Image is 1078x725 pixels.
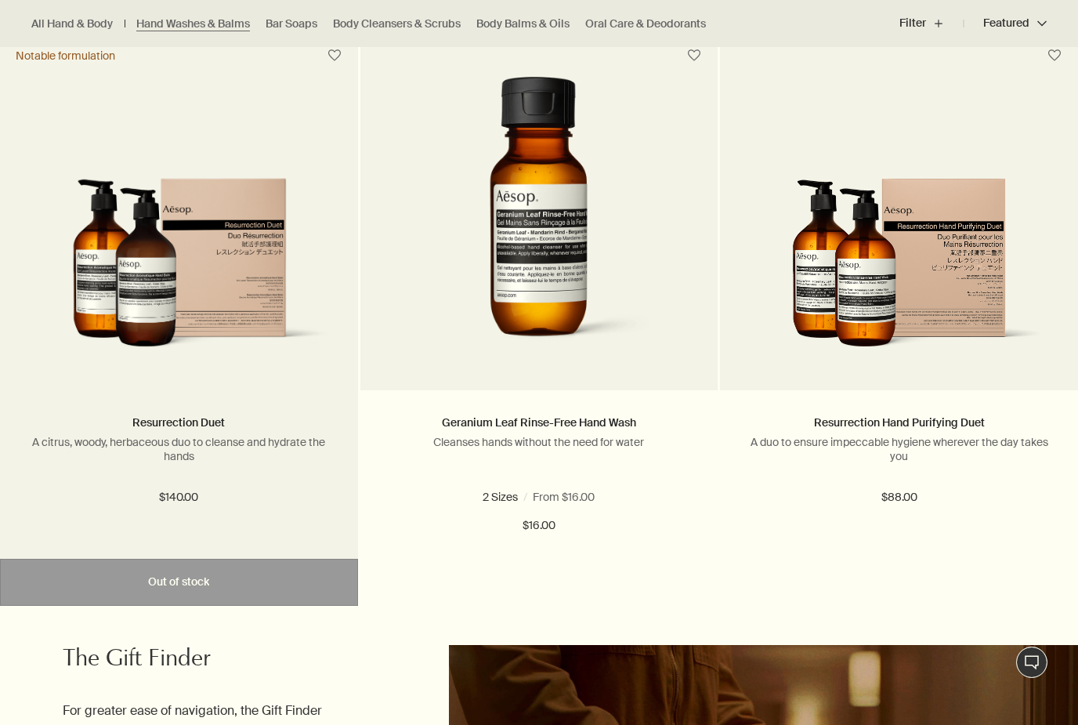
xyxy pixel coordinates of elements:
button: Filter [899,5,964,42]
span: $16.00 [523,517,555,535]
p: A duo to ensure impeccable hygiene wherever the day takes you [743,435,1054,463]
a: Bar Soaps [266,16,317,31]
img: Resurrection Hand Purifying Duet product and box [743,178,1054,367]
span: 16.9 fl oz [555,490,605,504]
a: Resurrection Duet [132,415,225,430]
a: Geranium Leaf Rinse Free 50mL [360,77,718,390]
button: Save to cabinet [320,42,349,70]
a: Oral Care & Deodorants [585,16,706,31]
h2: The Gift Finder [63,645,360,676]
a: Resurrection Hand Purifying Duet [814,415,985,430]
span: $88.00 [881,488,917,507]
p: A citrus, woody, herbaceous duo to cleanse and hydrate the hands [24,435,335,463]
img: Resurrection Duet in outer carton [24,178,335,367]
a: Resurrection Hand Purifying Duet product and box [720,77,1078,390]
a: Body Balms & Oils [476,16,570,31]
a: All Hand & Body [31,16,113,31]
button: Save to cabinet [680,42,708,70]
div: Notable formulation [16,49,115,63]
p: Cleanses hands without the need for water [384,435,695,449]
a: Hand Washes & Balms [136,16,250,31]
span: $140.00 [159,488,198,507]
a: Body Cleansers & Scrubs [333,16,461,31]
span: 1.7 fl oz [483,490,525,504]
img: Geranium Leaf Rinse Free 50mL [390,77,687,367]
button: Save to cabinet [1040,42,1069,70]
button: Featured [964,5,1047,42]
a: Geranium Leaf Rinse-Free Hand Wash [442,415,636,430]
button: Live Assistance [1016,647,1047,678]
